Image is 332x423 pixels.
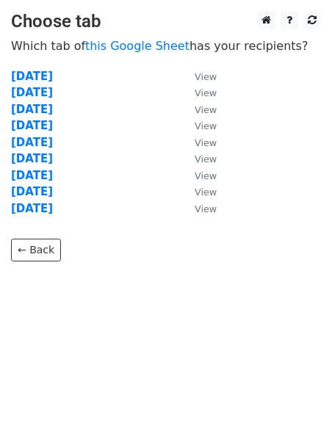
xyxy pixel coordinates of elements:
p: Which tab of has your recipients? [11,38,321,54]
a: [DATE] [11,152,53,165]
small: View [195,203,217,214]
a: View [180,169,217,182]
h3: Choose tab [11,11,321,32]
a: View [180,86,217,99]
a: View [180,103,217,116]
a: [DATE] [11,185,53,198]
small: View [195,120,217,131]
a: View [180,119,217,132]
a: [DATE] [11,103,53,116]
a: [DATE] [11,202,53,215]
a: View [180,70,217,83]
small: View [195,71,217,82]
a: [DATE] [11,136,53,149]
a: ← Back [11,239,61,261]
a: View [180,185,217,198]
small: View [195,170,217,181]
a: [DATE] [11,70,53,83]
a: [DATE] [11,86,53,99]
small: View [195,104,217,115]
a: View [180,152,217,165]
small: View [195,153,217,164]
a: View [180,202,217,215]
a: this Google Sheet [85,39,190,53]
a: [DATE] [11,119,53,132]
a: View [180,136,217,149]
small: View [195,187,217,198]
a: [DATE] [11,169,53,182]
small: View [195,87,217,98]
small: View [195,137,217,148]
